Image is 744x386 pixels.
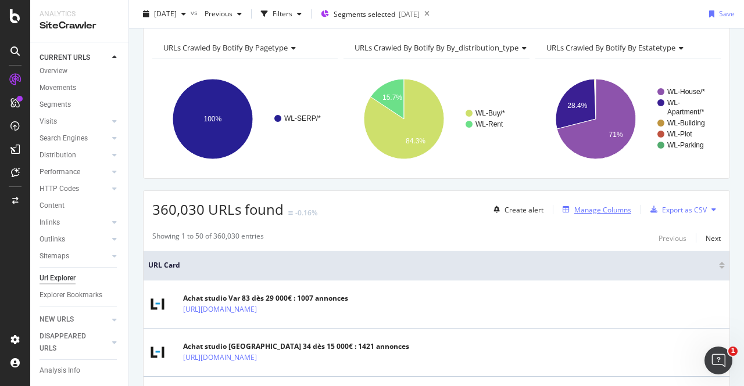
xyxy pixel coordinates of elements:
[382,93,402,102] text: 15.7%
[352,38,536,57] h4: URLs Crawled By Botify By by_distribution_type
[40,330,109,355] a: DISAPPEARED URLS
[40,166,80,178] div: Performance
[138,5,191,23] button: [DATE]
[183,352,257,363] a: [URL][DOMAIN_NAME]
[40,250,109,262] a: Sitemaps
[183,304,257,315] a: [URL][DOMAIN_NAME]
[204,115,222,123] text: 100%
[152,68,335,169] svg: A chart.
[40,200,120,212] a: Content
[40,82,120,94] a: Movements
[256,5,306,23] button: Filters
[288,211,293,215] img: Equal
[40,132,88,145] div: Search Engines
[183,293,348,304] div: Achat studio Var 83 dès 29 000€ : 1007 annonces
[40,289,102,301] div: Explorer Bookmarks
[659,233,686,243] div: Previous
[489,200,543,219] button: Create alert
[40,116,109,128] a: Visits
[148,260,716,270] span: URL Card
[40,217,109,229] a: Inlinks
[40,289,120,301] a: Explorer Bookmarks
[706,231,721,245] button: Next
[40,250,69,262] div: Sitemaps
[567,102,587,110] text: 28.4%
[667,88,705,96] text: WL-House/*
[40,313,109,326] a: NEW URLS
[40,9,119,19] div: Analytics
[40,200,65,212] div: Content
[148,343,167,362] img: main image
[706,233,721,243] div: Next
[667,130,692,138] text: WL-Plot
[505,205,543,215] div: Create alert
[40,217,60,229] div: Inlinks
[40,149,109,161] a: Distribution
[546,42,675,53] span: URLs Crawled By Botify By estatetype
[273,9,292,19] div: Filters
[558,203,631,217] button: Manage Columns
[667,141,704,149] text: WL-Parking
[40,183,109,195] a: HTTP Codes
[399,9,420,19] div: [DATE]
[40,65,120,77] a: Overview
[148,295,167,313] img: main image
[191,8,200,17] span: vs
[355,42,518,53] span: URLs Crawled By Botify By by_distribution_type
[40,183,79,195] div: HTTP Codes
[704,347,732,374] iframe: Intercom live chat
[40,19,119,33] div: SiteCrawler
[475,109,505,117] text: WL-Buy/*
[40,99,120,111] a: Segments
[152,200,284,219] span: 360,030 URLs found
[40,233,65,246] div: Outlinks
[40,82,76,94] div: Movements
[40,166,109,178] a: Performance
[40,330,98,355] div: DISAPPEARED URLS
[40,313,74,326] div: NEW URLS
[40,132,109,145] a: Search Engines
[574,205,631,215] div: Manage Columns
[40,116,57,128] div: Visits
[183,341,409,352] div: Achat studio [GEOGRAPHIC_DATA] 34 dès 15 000€ : 1421 annonces
[704,5,735,23] button: Save
[152,231,264,245] div: Showing 1 to 50 of 360,030 entries
[154,9,177,19] span: 2025 Sep. 26th
[40,272,120,284] a: Url Explorer
[728,347,738,356] span: 1
[40,149,76,161] div: Distribution
[40,233,109,246] a: Outlinks
[316,5,420,23] button: Segments selected[DATE]
[659,231,686,245] button: Previous
[163,42,288,53] span: URLs Crawled By Botify By pagetype
[40,99,71,111] div: Segments
[40,365,80,377] div: Analysis Info
[719,9,735,19] div: Save
[406,137,425,145] text: 84.3%
[609,131,623,139] text: 71%
[40,272,76,284] div: Url Explorer
[344,68,526,169] svg: A chart.
[334,9,395,19] span: Segments selected
[40,52,109,64] a: CURRENT URLS
[646,200,707,219] button: Export as CSV
[40,52,90,64] div: CURRENT URLS
[161,38,327,57] h4: URLs Crawled By Botify By pagetype
[667,119,705,127] text: WL-Building
[667,108,704,116] text: Apartment/*
[40,65,67,77] div: Overview
[284,114,321,122] text: WL-SERP/*
[200,5,246,23] button: Previous
[200,9,233,19] span: Previous
[667,99,680,107] text: WL-
[535,68,718,169] svg: A chart.
[475,120,503,128] text: WL-Rent
[662,205,707,215] div: Export as CSV
[40,365,120,377] a: Analysis Info
[544,38,710,57] h4: URLs Crawled By Botify By estatetype
[295,208,317,218] div: -0.16%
